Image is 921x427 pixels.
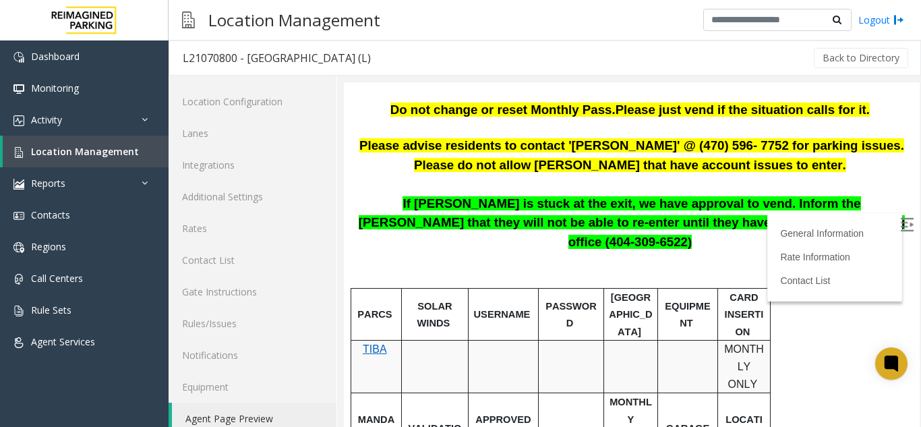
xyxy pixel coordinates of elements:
[436,193,486,204] a: Contact List
[321,219,367,247] span: EQUIPMENT
[13,337,24,348] img: 'icon'
[169,149,336,181] a: Integrations
[130,227,187,237] span: USERNAME
[13,274,24,285] img: 'icon'
[556,136,570,149] img: Open/Close Sidebar Menu
[169,181,336,212] a: Additional Settings
[202,3,387,36] h3: Location Management
[47,20,272,34] span: Do not change or reset Monthly Pass.
[169,212,336,244] a: Rates
[382,332,419,377] span: LOCATION TIME
[15,114,562,167] span: If [PERSON_NAME] is stuck at the exit, we have approval to vend. Inform the [PERSON_NAME] that th...
[31,272,83,285] span: Call Centers
[13,52,24,63] img: 'icon'
[13,227,48,237] span: PARCS
[31,82,79,94] span: Monitoring
[19,261,43,273] a: TIBA
[169,86,336,117] a: Location Configuration
[169,117,336,149] a: Lanes
[16,56,560,90] span: Please advise residents to contact '[PERSON_NAME]' @ (470) 596- 7752 for parking issues. Please d...
[381,210,420,255] span: CARD INSERTION
[893,13,904,27] img: logout
[13,84,24,94] img: 'icon'
[814,48,908,68] button: Back to Directory
[73,219,109,247] span: SOLAR WINDS
[31,50,80,63] span: Dashboard
[183,49,371,67] div: L21070800 - [GEOGRAPHIC_DATA] (L)
[131,332,187,377] span: APPROVED VALIDATION LIST
[31,335,95,348] span: Agent Services
[169,276,336,308] a: Gate Instructions
[13,242,24,253] img: 'icon'
[13,115,24,126] img: 'icon'
[3,136,169,167] a: Location Management
[31,240,66,253] span: Regions
[858,13,904,27] a: Logout
[202,219,253,247] span: PASSWORD
[13,306,24,316] img: 'icon'
[31,208,70,221] span: Contacts
[31,113,62,126] span: Activity
[266,314,308,394] span: MONTHLY CARDS/TENANTS
[265,210,308,255] span: [GEOGRAPHIC_DATA]
[380,261,420,307] span: MONTHLY ONLY
[436,169,506,180] a: Rate Information
[169,244,336,276] a: Contact List
[169,339,336,371] a: Notifications
[13,332,51,377] span: MANDATORY FIELDS
[65,341,118,369] span: VALIDATIONS
[13,210,24,221] img: 'icon'
[272,20,526,34] span: Please just vend if the situation calls for it.
[169,371,336,403] a: Equipment
[31,304,71,316] span: Rule Sets
[169,308,336,339] a: Rules/Issues
[322,341,365,369] span: GARAGE LAYOUT
[436,146,520,156] a: General Information
[13,147,24,158] img: 'icon'
[31,177,65,190] span: Reports
[31,145,139,158] span: Location Management
[208,349,244,360] span: TICKET
[13,179,24,190] img: 'icon'
[182,3,195,36] img: pageIcon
